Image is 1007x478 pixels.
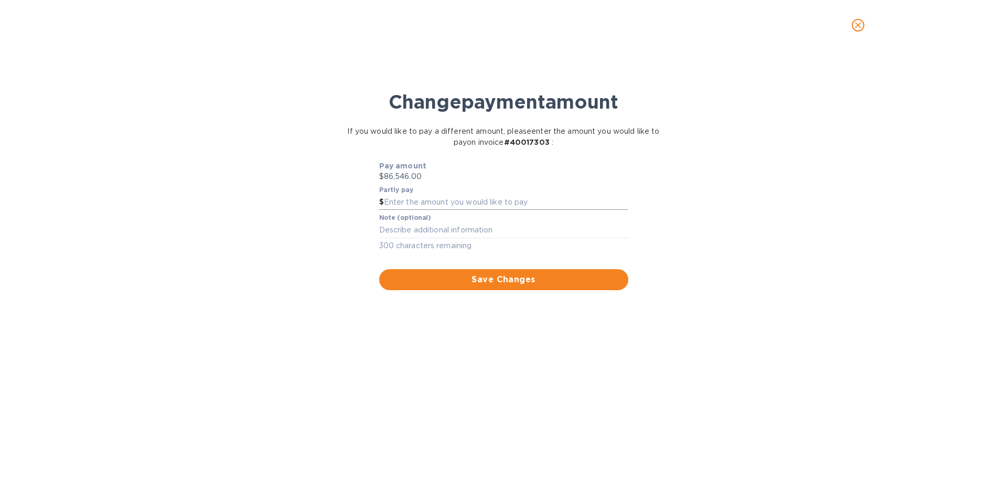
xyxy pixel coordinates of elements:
label: Note (optional) [379,215,431,221]
span: Save Changes [388,273,620,286]
b: Change payment amount [389,90,618,113]
b: Pay amount [379,162,427,170]
p: $86,546.00 [379,171,628,182]
button: close [845,13,871,38]
input: Enter the amount you would like to pay [384,195,628,210]
b: # 40017303 [504,138,550,146]
button: Save Changes [379,269,628,290]
div: $ [379,195,384,210]
label: Partly pay [379,187,414,193]
p: 300 characters remaining [379,240,628,252]
p: If you would like to pay a different amount, please enter the amount you would like to pay on inv... [347,126,661,148]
